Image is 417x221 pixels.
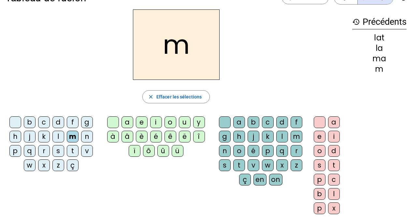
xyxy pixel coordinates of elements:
div: à [107,131,119,142]
div: i [150,116,162,128]
div: d [52,116,64,128]
div: û [157,145,169,157]
h3: Précédents [352,15,407,29]
div: la [352,44,407,52]
div: o [233,145,245,157]
div: v [81,145,93,157]
div: p [9,145,21,157]
div: ë [179,131,191,142]
div: b [314,188,325,200]
div: ç [67,159,79,171]
div: ü [172,145,183,157]
div: u [179,116,191,128]
div: p [314,174,325,185]
div: t [328,159,340,171]
div: k [38,131,50,142]
div: a [233,116,245,128]
div: f [291,116,302,128]
div: on [269,174,282,185]
div: en [253,174,266,185]
div: d [276,116,288,128]
div: m [352,65,407,73]
div: x [38,159,50,171]
div: e [136,116,148,128]
div: b [24,116,36,128]
div: è [136,131,148,142]
div: s [314,159,325,171]
div: n [219,145,231,157]
div: î [193,131,205,142]
div: s [219,159,231,171]
div: y [193,116,205,128]
div: ï [129,145,140,157]
div: l [328,188,340,200]
div: x [328,202,340,214]
div: g [81,116,93,128]
div: f [67,116,79,128]
div: ma [352,55,407,63]
div: l [276,131,288,142]
div: n [81,131,93,142]
div: c [38,116,50,128]
div: g [219,131,231,142]
div: m [291,131,302,142]
div: r [38,145,50,157]
div: h [9,131,21,142]
div: x [276,159,288,171]
div: k [262,131,274,142]
mat-icon: close [148,94,154,100]
div: c [262,116,274,128]
div: j [248,131,259,142]
div: q [276,145,288,157]
div: p [262,145,274,157]
div: l [52,131,64,142]
div: d [328,145,340,157]
div: b [248,116,259,128]
div: i [328,131,340,142]
div: q [24,145,36,157]
div: ô [143,145,155,157]
mat-icon: history [352,18,360,26]
div: t [233,159,245,171]
div: z [52,159,64,171]
div: a [122,116,133,128]
div: a [328,116,340,128]
div: j [24,131,36,142]
div: e [314,131,325,142]
div: â [122,131,133,142]
div: é [248,145,259,157]
div: v [248,159,259,171]
div: ç [239,174,251,185]
div: m [67,131,79,142]
div: c [328,174,340,185]
div: w [262,159,274,171]
div: r [291,145,302,157]
div: lat [352,34,407,42]
div: p [314,202,325,214]
div: o [165,116,176,128]
div: w [24,159,36,171]
div: o [314,145,325,157]
div: z [291,159,302,171]
div: é [150,131,162,142]
button: Effacer les sélections [142,90,210,103]
div: t [67,145,79,157]
h2: m [133,9,220,80]
span: Effacer les sélections [156,93,202,101]
div: s [52,145,64,157]
div: h [233,131,245,142]
div: ê [165,131,176,142]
